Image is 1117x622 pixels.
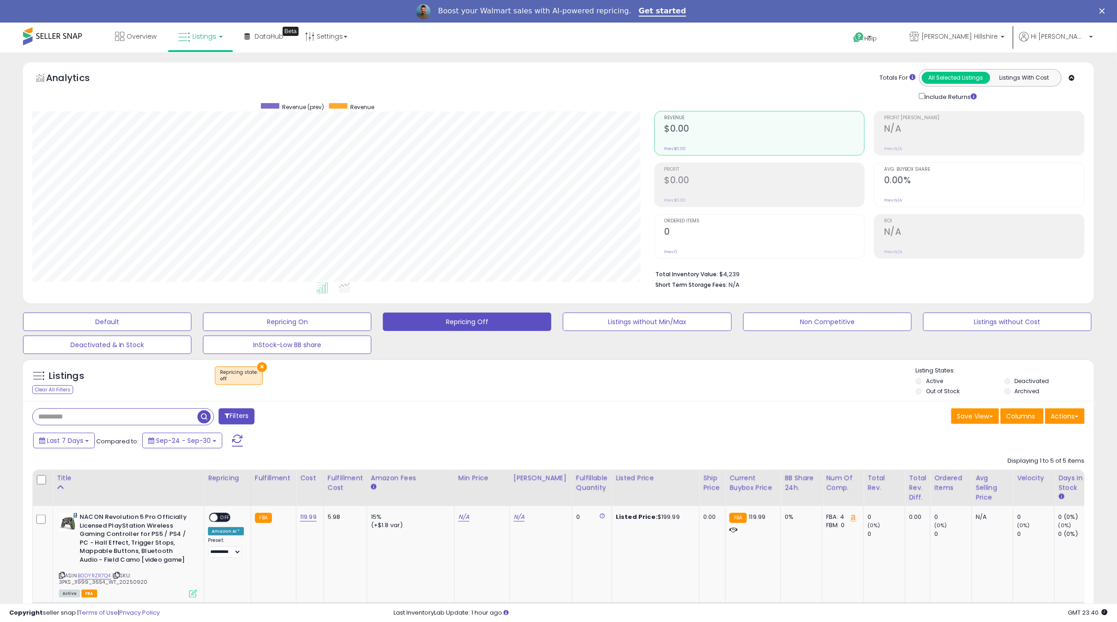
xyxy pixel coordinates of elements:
[826,513,857,521] div: FBA: 4
[416,4,431,19] img: Profile image for Adrian
[208,527,244,535] div: Amazon AI *
[119,608,160,617] a: Privacy Policy
[127,32,156,41] span: Overview
[665,198,686,203] small: Prev: $0.00
[868,530,905,538] div: 0
[394,609,1108,617] div: Last InventoryLab Update: 1 hour ago.
[1100,8,1109,14] div: Close
[868,522,880,529] small: (0%)
[884,116,1084,121] span: Profit [PERSON_NAME]
[665,167,865,172] span: Profit
[926,387,960,395] label: Out of Stock
[1001,408,1044,424] button: Columns
[220,369,258,383] span: Repricing state :
[1059,522,1071,529] small: (0%)
[826,473,860,493] div: Num of Comp.
[703,473,722,493] div: Ship Price
[1045,408,1085,424] button: Actions
[46,71,108,87] h5: Analytics
[192,32,216,41] span: Listings
[156,436,211,445] span: Sep-24 - Sep-30
[32,385,73,394] div: Clear All Filters
[1007,412,1036,421] span: Columns
[884,146,902,151] small: Prev: N/A
[934,530,972,538] div: 0
[59,572,148,586] span: | SKU: 3PKS_11999_3654_WT_20250920
[656,268,1078,279] li: $4,239
[926,377,943,385] label: Active
[81,590,97,598] span: FBA
[884,198,902,203] small: Prev: N/A
[328,513,360,521] div: 5.98
[283,27,299,36] div: Tooltip anchor
[1008,457,1085,465] div: Displaying 1 to 5 of 5 items
[729,473,777,493] div: Current Buybox Price
[563,313,731,331] button: Listings without Min/Max
[616,513,692,521] div: $199.99
[880,74,916,82] div: Totals For
[458,473,506,483] div: Min Price
[576,473,608,493] div: Fulfillable Quantity
[1015,387,1040,395] label: Archived
[255,473,292,483] div: Fulfillment
[922,32,998,41] span: [PERSON_NAME] Hillshire
[951,408,999,424] button: Save View
[23,313,191,331] button: Default
[903,23,1012,52] a: [PERSON_NAME] Hillshire
[80,513,191,566] b: NACON Revolution 5 Pro Officially Licensed PlayStation Wireless Gaming Controller for PS5 / PS4 /...
[96,437,139,446] span: Compared to:
[865,35,877,42] span: Help
[785,473,818,493] div: BB Share 24h.
[934,473,968,493] div: Ordered Items
[33,433,95,448] button: Last 7 Days
[514,512,525,522] a: N/A
[916,366,1094,375] p: Listing States:
[846,25,895,52] a: Help
[1019,32,1093,52] a: Hi [PERSON_NAME]
[665,227,865,239] h2: 0
[78,572,111,580] a: B0DYRZR7Q4
[47,436,83,445] span: Last 7 Days
[142,433,222,448] button: Sep-24 - Sep-30
[1059,473,1092,493] div: Days In Stock
[108,23,163,50] a: Overview
[729,513,747,523] small: FBA
[884,167,1084,172] span: Avg. Buybox Share
[934,522,947,529] small: (0%)
[458,512,469,522] a: N/A
[255,513,272,523] small: FBA
[749,512,766,521] span: 119.99
[255,32,284,41] span: DataHub
[656,281,728,289] b: Short Term Storage Fees:
[1017,473,1051,483] div: Velocity
[383,313,551,331] button: Repricing Off
[328,473,363,493] div: Fulfillment Cost
[922,72,990,84] button: All Selected Listings
[9,609,160,617] div: seller snap | |
[656,270,718,278] b: Total Inventory Value:
[203,336,371,354] button: InStock-Low BB share
[300,512,317,522] a: 119.99
[208,473,247,483] div: Repricing
[909,513,923,521] div: 0.00
[298,23,354,50] a: Settings
[1015,377,1049,385] label: Deactivated
[257,362,267,372] button: ×
[1031,32,1087,41] span: Hi [PERSON_NAME]
[884,227,1084,239] h2: N/A
[219,408,255,424] button: Filters
[1059,493,1064,501] small: Days In Stock.
[884,175,1084,187] h2: 0.00%
[237,23,290,50] a: DataHub
[203,313,371,331] button: Repricing On
[976,513,1006,521] div: N/A
[283,103,324,111] span: Revenue (prev)
[1017,513,1054,521] div: 0
[884,123,1084,136] h2: N/A
[59,513,77,531] img: 41ur5rc48oL._SL40_.jpg
[208,537,244,558] div: Preset:
[665,146,686,151] small: Prev: $0.00
[665,175,865,187] h2: $0.00
[218,514,232,522] span: OFF
[514,473,568,483] div: [PERSON_NAME]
